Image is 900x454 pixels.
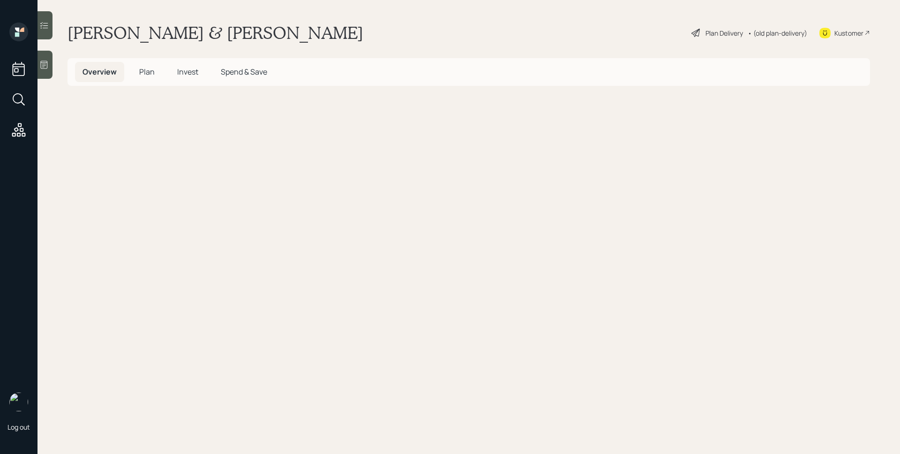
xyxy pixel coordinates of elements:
div: Plan Delivery [705,28,743,38]
img: james-distasi-headshot.png [9,393,28,411]
div: • (old plan-delivery) [748,28,807,38]
div: Log out [7,423,30,431]
span: Overview [82,67,117,77]
span: Spend & Save [221,67,267,77]
div: Kustomer [834,28,863,38]
span: Invest [177,67,198,77]
h1: [PERSON_NAME] & [PERSON_NAME] [67,23,363,43]
span: Plan [139,67,155,77]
